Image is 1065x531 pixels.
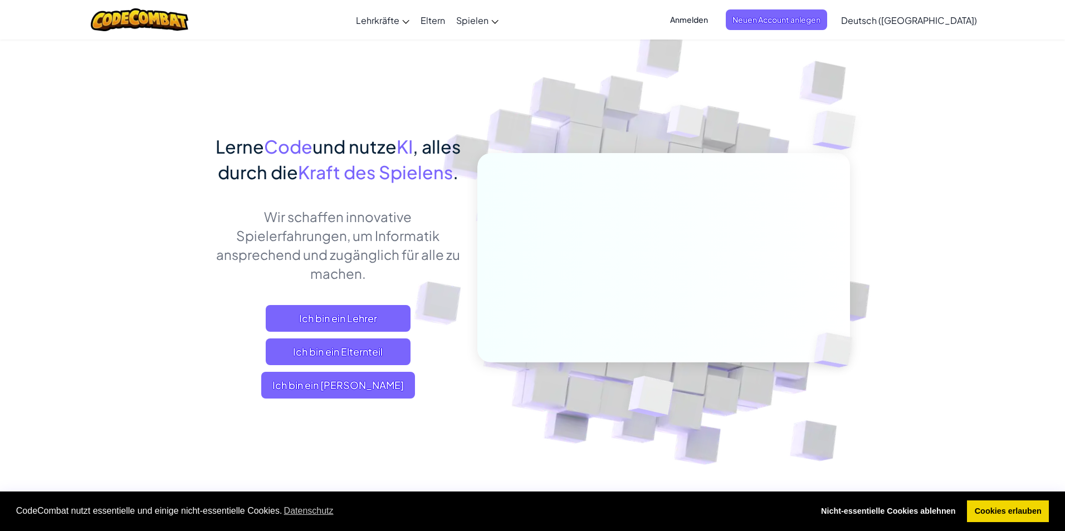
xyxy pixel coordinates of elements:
a: Eltern [415,5,451,35]
span: Lerne [216,135,264,158]
span: Lehrkräfte [356,14,399,26]
a: learn more about cookies [282,503,335,519]
a: Lehrkräfte [350,5,415,35]
span: Deutsch ([GEOGRAPHIC_DATA]) [841,14,977,26]
a: allow cookies [967,500,1049,523]
a: Ich bin ein Elternteil [266,338,411,365]
span: CodeCombat nutzt essentielle und einige nicht-essentielle Cookies. [16,503,805,519]
button: Anmelden [663,9,715,30]
button: Neuen Account anlegen [726,9,827,30]
span: KI [397,135,413,158]
a: Spielen [451,5,504,35]
span: Kraft des Spielens [298,161,453,183]
a: Ich bin ein Lehrer [266,305,411,332]
span: . [453,161,458,183]
img: Overlap cubes [790,83,887,178]
span: Spielen [456,14,488,26]
span: und nutze [312,135,397,158]
img: Overlap cubes [646,83,726,166]
span: Code [264,135,312,158]
a: Deutsch ([GEOGRAPHIC_DATA]) [836,5,983,35]
img: CodeCombat logo [91,8,188,31]
img: Overlap cubes [601,352,701,445]
p: Wir schaffen innovative Spielerfahrungen, um Informatik ansprechend und zugänglich für alle zu ma... [215,207,461,283]
button: Ich bin ein [PERSON_NAME] [261,372,415,399]
img: Overlap cubes [795,309,879,391]
a: deny cookies [813,500,963,523]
